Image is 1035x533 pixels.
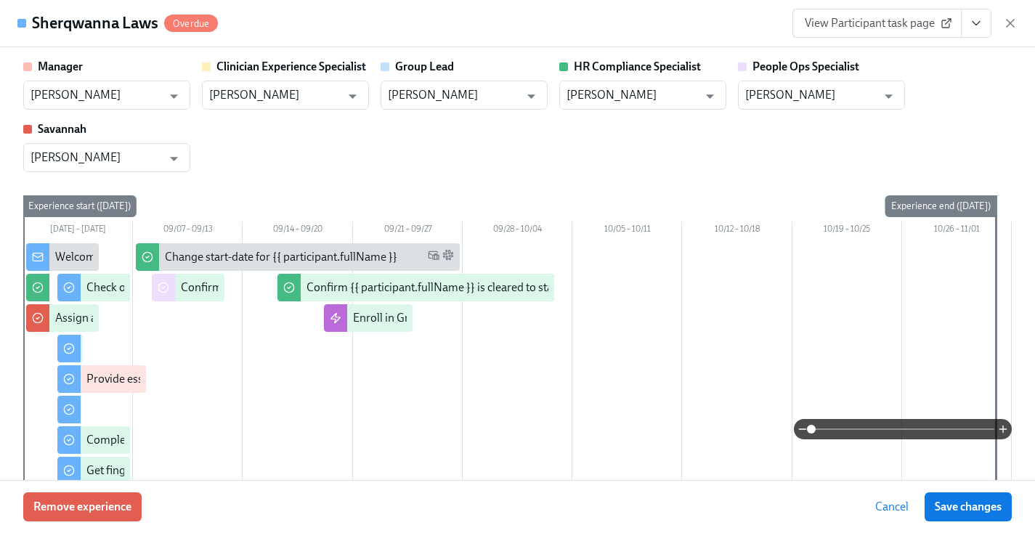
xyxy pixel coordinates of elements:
strong: HR Compliance Specialist [574,60,701,73]
button: Open [341,85,364,107]
button: Cancel [865,492,919,521]
div: Experience end ([DATE]) [885,195,997,217]
button: Open [163,85,185,107]
button: Open [520,85,543,107]
button: View task page [961,9,991,38]
strong: Manager [38,60,83,73]
div: Confirm {{ participant.fullName }} is cleared to start [307,280,561,296]
div: 09/07 – 09/13 [133,221,243,240]
div: 10/19 – 10/25 [792,221,902,240]
span: View Participant task page [805,16,949,30]
div: 09/28 – 10/04 [463,221,572,240]
span: Save changes [935,500,1002,514]
button: Save changes [925,492,1012,521]
a: View Participant task page [792,9,962,38]
span: Cancel [875,500,909,514]
button: Open [163,147,185,170]
span: Overdue [164,18,218,29]
span: Remove experience [33,500,131,514]
div: 09/21 – 09/27 [353,221,463,240]
div: 09/14 – 09/20 [243,221,352,240]
h4: Sherqwanna Laws [32,12,158,34]
strong: Savannah [38,122,86,136]
div: Provide essential professional documentation [86,371,313,387]
div: Assign a Clinician Experience Specialist for {{ participant.fullName }} (start-date {{ participan... [55,310,630,326]
button: Open [699,85,721,107]
span: Slack [442,249,454,266]
div: Change start-date for {{ participant.fullName }} [165,249,397,265]
button: Open [877,85,900,107]
strong: Group Lead [395,60,454,73]
div: Welcome from the Charlie Health Compliance Team 👋 [55,249,328,265]
div: 10/26 – 11/01 [902,221,1012,240]
div: Get fingerprinted [86,463,172,479]
button: Remove experience [23,492,142,521]
div: Complete your drug screening [86,432,237,448]
strong: People Ops Specialist [752,60,859,73]
div: Check out our recommended laptop specs [86,280,295,296]
div: Enroll in Group Facilitators Onboarding [353,310,549,326]
div: Experience start ([DATE]) [23,195,137,217]
div: [DATE] – [DATE] [23,221,133,240]
div: 10/12 – 10/18 [682,221,792,240]
div: Confirm cleared by People Ops [181,280,334,296]
div: 10/05 – 10/11 [572,221,682,240]
strong: Clinician Experience Specialist [216,60,366,73]
span: Work Email [428,249,439,266]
